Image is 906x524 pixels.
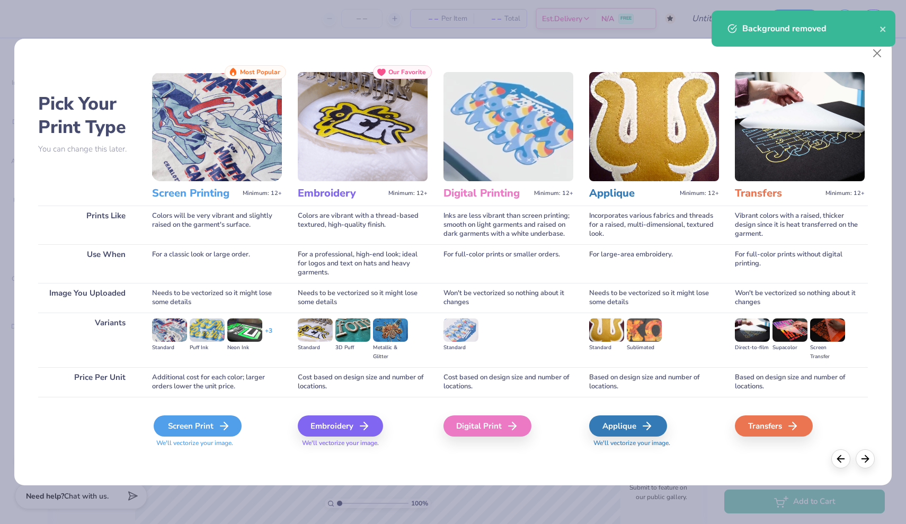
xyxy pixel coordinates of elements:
[227,318,262,342] img: Neon Ink
[152,343,187,352] div: Standard
[335,318,370,342] img: 3D Puff
[589,72,719,181] img: Applique
[735,244,865,283] div: For full-color prints without digital printing.
[38,313,136,367] div: Variants
[265,326,272,344] div: + 3
[443,318,478,342] img: Standard
[388,190,428,197] span: Minimum: 12+
[152,244,282,283] div: For a classic look or large order.
[298,244,428,283] div: For a professional, high-end look; ideal for logos and text on hats and heavy garments.
[443,415,531,437] div: Digital Print
[298,343,333,352] div: Standard
[735,318,770,342] img: Direct-to-film
[735,343,770,352] div: Direct-to-film
[298,415,383,437] div: Embroidery
[335,343,370,352] div: 3D Puff
[443,206,573,244] div: Inks are less vibrant than screen printing; smooth on light garments and raised on dark garments ...
[240,68,280,76] span: Most Popular
[742,22,880,35] div: Background removed
[38,92,136,139] h2: Pick Your Print Type
[589,206,719,244] div: Incorporates various fabrics and threads for a raised, multi-dimensional, textured look.
[735,283,865,313] div: Won't be vectorized so nothing about it changes
[735,206,865,244] div: Vibrant colors with a raised, thicker design since it is heat transferred on the garment.
[735,415,813,437] div: Transfers
[152,206,282,244] div: Colors will be very vibrant and slightly raised on the garment's surface.
[298,206,428,244] div: Colors are vibrant with a thread-based textured, high-quality finish.
[190,343,225,352] div: Puff Ink
[443,367,573,397] div: Cost based on design size and number of locations.
[298,367,428,397] div: Cost based on design size and number of locations.
[152,72,282,181] img: Screen Printing
[534,190,573,197] span: Minimum: 12+
[190,318,225,342] img: Puff Ink
[152,367,282,397] div: Additional cost for each color; larger orders lower the unit price.
[589,283,719,313] div: Needs to be vectorized so it might lose some details
[298,439,428,448] span: We'll vectorize your image.
[627,318,662,342] img: Sublimated
[680,190,719,197] span: Minimum: 12+
[810,343,845,361] div: Screen Transfer
[735,72,865,181] img: Transfers
[38,283,136,313] div: Image You Uploaded
[227,343,262,352] div: Neon Ink
[589,367,719,397] div: Based on design size and number of locations.
[589,244,719,283] div: For large-area embroidery.
[735,367,865,397] div: Based on design size and number of locations.
[880,22,887,35] button: close
[825,190,865,197] span: Minimum: 12+
[38,244,136,283] div: Use When
[152,318,187,342] img: Standard
[810,318,845,342] img: Screen Transfer
[152,283,282,313] div: Needs to be vectorized so it might lose some details
[589,439,719,448] span: We'll vectorize your image.
[388,68,426,76] span: Our Favorite
[298,186,384,200] h3: Embroidery
[627,343,662,352] div: Sublimated
[589,318,624,342] img: Standard
[298,72,428,181] img: Embroidery
[38,206,136,244] div: Prints Like
[772,318,807,342] img: Supacolor
[38,145,136,154] p: You can change this later.
[443,186,530,200] h3: Digital Printing
[373,318,408,342] img: Metallic & Glitter
[443,343,478,352] div: Standard
[152,186,238,200] h3: Screen Printing
[443,244,573,283] div: For full-color prints or smaller orders.
[152,439,282,448] span: We'll vectorize your image.
[38,367,136,397] div: Price Per Unit
[443,283,573,313] div: Won't be vectorized so nothing about it changes
[154,415,242,437] div: Screen Print
[443,72,573,181] img: Digital Printing
[589,343,624,352] div: Standard
[298,283,428,313] div: Needs to be vectorized so it might lose some details
[243,190,282,197] span: Minimum: 12+
[772,343,807,352] div: Supacolor
[589,415,667,437] div: Applique
[735,186,821,200] h3: Transfers
[589,186,676,200] h3: Applique
[373,343,408,361] div: Metallic & Glitter
[298,318,333,342] img: Standard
